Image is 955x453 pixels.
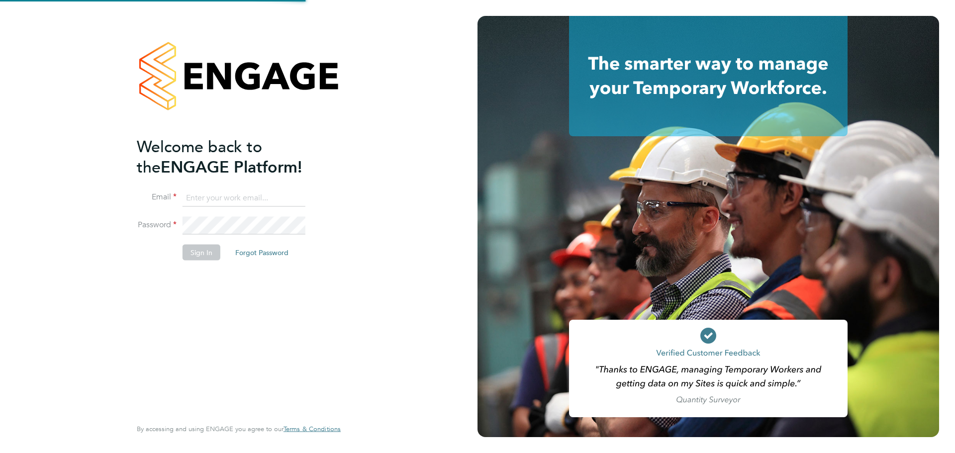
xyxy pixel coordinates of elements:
label: Password [137,220,177,230]
button: Forgot Password [227,245,296,261]
input: Enter your work email... [183,189,305,207]
a: Terms & Conditions [284,425,341,433]
span: By accessing and using ENGAGE you agree to our [137,425,341,433]
span: Welcome back to the [137,137,262,177]
h2: ENGAGE Platform! [137,136,331,177]
label: Email [137,192,177,202]
button: Sign In [183,245,220,261]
